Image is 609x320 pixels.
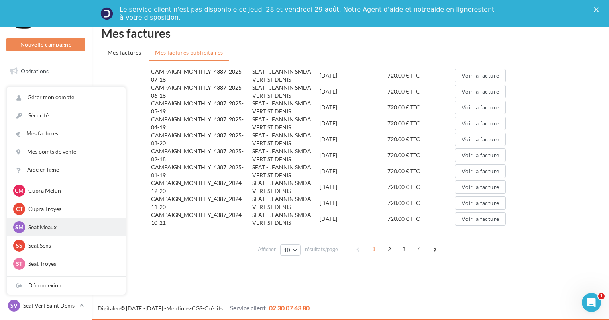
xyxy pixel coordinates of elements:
a: Visibilité en ligne [5,103,87,120]
div: Déconnexion [7,277,126,295]
a: Gérer mon compte [7,88,126,106]
div: 720.00 € TTC [387,199,455,207]
div: CAMPAIGN_MONTHLY_4387_2024-11-20 [151,195,252,211]
span: SS [16,242,22,250]
a: SV Seat Vert Saint Denis [6,298,85,313]
a: aide en ligne [430,6,471,13]
div: 720.00 € TTC [387,215,455,223]
span: 02 30 07 43 80 [269,304,310,312]
div: CAMPAIGN_MONTHLY_4387_2025-02-18 [151,147,252,163]
a: Médiathèque [5,162,87,179]
div: 720.00 € TTC [387,119,455,127]
button: Voir la facture [455,212,506,226]
div: [DATE] [320,72,387,80]
span: 1 [598,293,605,299]
div: 720.00 € TTC [387,88,455,96]
div: 720.00 € TTC [387,167,455,175]
button: 10 [280,244,301,256]
p: Seat Troyes [28,260,116,268]
span: Afficher [258,246,276,253]
span: SV [10,302,18,310]
div: [DATE] [320,119,387,127]
p: Cupra Melun [28,187,116,195]
p: Seat Meaux [28,223,116,231]
button: Voir la facture [455,164,506,178]
a: CGS [192,305,202,312]
div: SEAT - JEANNIN SMDA VERT ST DENIS [252,179,320,195]
button: Voir la facture [455,117,506,130]
button: Voir la facture [455,69,506,82]
a: Aide en ligne [7,161,126,179]
button: Voir la facture [455,133,506,146]
a: Mes points de vente [7,143,126,161]
span: 1 [367,243,380,256]
div: CAMPAIGN_MONTHLY_4387_2025-04-19 [151,115,252,131]
span: CT [16,205,23,213]
div: CAMPAIGN_MONTHLY_4387_2025-01-19 [151,163,252,179]
a: Campagnes [5,123,87,140]
div: SEAT - JEANNIN SMDA VERT ST DENIS [252,195,320,211]
button: Voir la facture [455,148,506,162]
a: Opérations [5,63,87,80]
p: Seat Vert Saint Denis [23,302,76,310]
a: Mentions [166,305,190,312]
button: Nouvelle campagne [6,38,85,51]
a: Campagnes DataOnDemand [5,228,87,252]
div: 720.00 € TTC [387,72,455,80]
iframe: Intercom live chat [582,293,601,312]
a: Mes factures [7,125,126,142]
div: [DATE] [320,199,387,207]
a: Digitaleo [98,305,120,312]
h1: Mes factures [101,27,599,39]
a: Crédits [204,305,223,312]
p: Cupra Troyes [28,205,116,213]
div: CAMPAIGN_MONTHLY_4387_2025-05-19 [151,100,252,115]
div: CAMPAIGN_MONTHLY_4387_2025-07-18 [151,68,252,84]
div: SEAT - JEANNIN SMDA VERT ST DENIS [252,211,320,227]
button: Voir la facture [455,180,506,194]
button: Voir la facture [455,85,506,98]
a: Calendrier [5,182,87,199]
div: CAMPAIGN_MONTHLY_4387_2024-12-20 [151,179,252,195]
div: SEAT - JEANNIN SMDA VERT ST DENIS [252,115,320,131]
div: Fermer [594,7,602,12]
div: [DATE] [320,215,387,223]
div: SEAT - JEANNIN SMDA VERT ST DENIS [252,84,320,100]
div: [DATE] [320,135,387,143]
span: CM [15,187,24,195]
div: CAMPAIGN_MONTHLY_4387_2024-10-21 [151,211,252,227]
div: SEAT - JEANNIN SMDA VERT ST DENIS [252,131,320,147]
div: CAMPAIGN_MONTHLY_4387_2025-06-18 [151,84,252,100]
div: [DATE] [320,183,387,191]
div: CAMPAIGN_MONTHLY_4387_2025-03-20 [151,131,252,147]
div: [DATE] [320,151,387,159]
span: © [DATE]-[DATE] - - - [98,305,310,312]
a: Contacts [5,143,87,160]
div: SEAT - JEANNIN SMDA VERT ST DENIS [252,163,320,179]
button: Voir la facture [455,196,506,210]
div: 720.00 € TTC [387,135,455,143]
p: Seat Sens [28,242,116,250]
span: SM [15,223,24,231]
span: 2 [383,243,396,256]
img: Profile image for Service-Client [100,7,113,20]
div: [DATE] [320,103,387,111]
span: 10 [284,247,291,253]
button: Voir la facture [455,101,506,114]
div: [DATE] [320,88,387,96]
a: Boîte de réception99+ [5,83,87,100]
span: Opérations [21,68,49,74]
div: [DATE] [320,167,387,175]
span: 4 [413,243,426,256]
span: résultats/page [305,246,338,253]
div: 720.00 € TTC [387,103,455,111]
div: 720.00 € TTC [387,183,455,191]
span: Service client [230,304,266,312]
a: Sécurité [7,107,126,125]
span: ST [16,260,22,268]
div: SEAT - JEANNIN SMDA VERT ST DENIS [252,68,320,84]
div: Le service client n'est pas disponible ce jeudi 28 et vendredi 29 août. Notre Agent d'aide et not... [120,6,496,21]
div: SEAT - JEANNIN SMDA VERT ST DENIS [252,147,320,163]
div: SEAT - JEANNIN SMDA VERT ST DENIS [252,100,320,115]
span: 3 [397,243,410,256]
